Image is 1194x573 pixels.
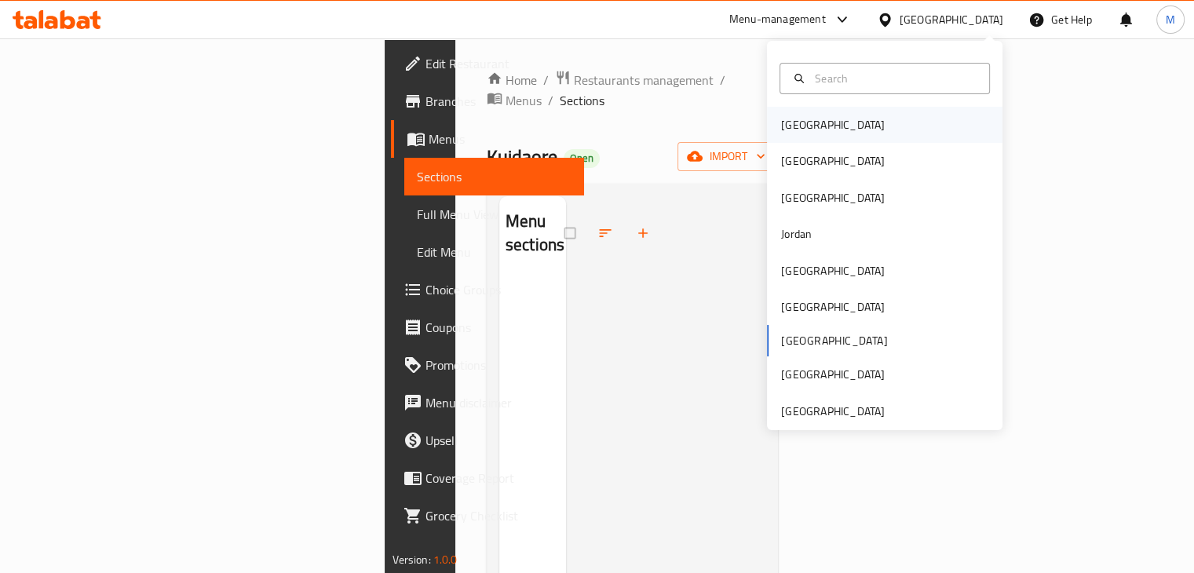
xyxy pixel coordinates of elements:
div: [GEOGRAPHIC_DATA] [781,403,885,420]
div: [GEOGRAPHIC_DATA] [781,116,885,133]
a: Edit Restaurant [391,45,584,82]
span: Sections [417,167,571,186]
button: import [677,142,778,171]
a: Choice Groups [391,271,584,308]
span: Coupons [425,318,571,337]
a: Sections [404,158,584,195]
span: Menu disclaimer [425,393,571,412]
div: Jordan [781,225,812,243]
a: Coverage Report [391,459,584,497]
div: [GEOGRAPHIC_DATA] [781,152,885,170]
span: Choice Groups [425,280,571,299]
span: Restaurants management [574,71,714,89]
span: Upsell [425,431,571,450]
a: Coupons [391,308,584,346]
div: [GEOGRAPHIC_DATA] [781,366,885,383]
span: Full Menu View [417,205,571,224]
span: Edit Menu [417,243,571,261]
div: [GEOGRAPHIC_DATA] [781,189,885,206]
div: Menu-management [729,10,826,29]
a: Edit Menu [404,233,584,271]
a: Full Menu View [404,195,584,233]
a: Branches [391,82,584,120]
div: [GEOGRAPHIC_DATA] [781,298,885,316]
span: Menus [429,130,571,148]
a: Menu disclaimer [391,384,584,422]
a: Menus [391,120,584,158]
nav: Menu sections [499,271,566,283]
div: [GEOGRAPHIC_DATA] [900,11,1003,28]
nav: breadcrumb [487,70,779,111]
span: Version: [393,549,431,570]
div: [GEOGRAPHIC_DATA] [781,262,885,279]
a: Restaurants management [555,70,714,90]
a: Promotions [391,346,584,384]
span: import [690,147,765,166]
a: Grocery Checklist [391,497,584,535]
span: Coverage Report [425,469,571,487]
span: Promotions [425,356,571,374]
span: Grocery Checklist [425,506,571,525]
span: Branches [425,92,571,111]
li: / [720,71,725,89]
span: 1.0.0 [433,549,458,570]
input: Search [809,70,980,87]
span: M [1166,11,1175,28]
span: Edit Restaurant [425,54,571,73]
button: Add section [626,216,663,250]
a: Upsell [391,422,584,459]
